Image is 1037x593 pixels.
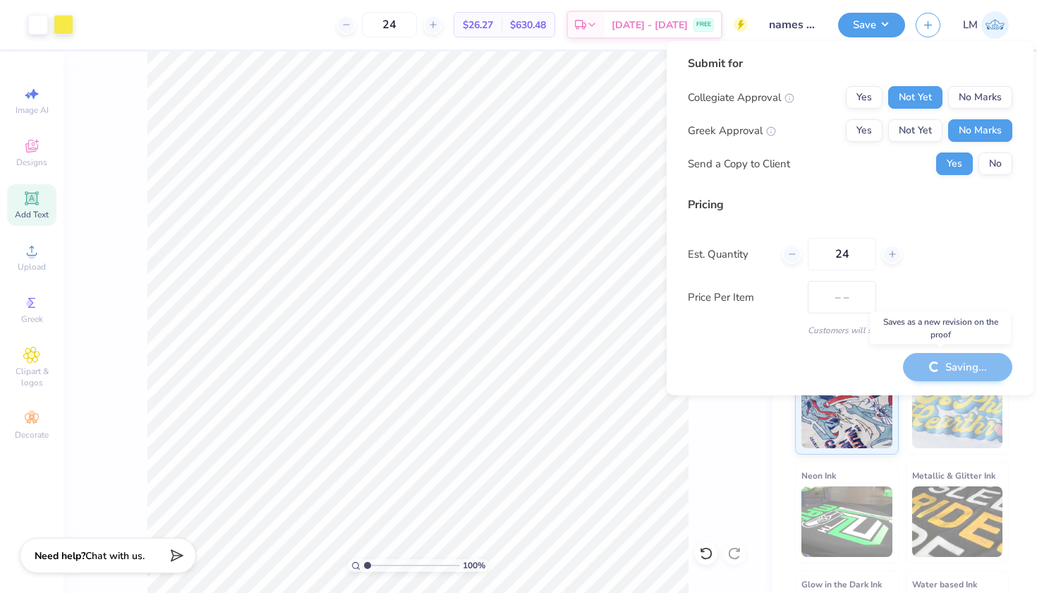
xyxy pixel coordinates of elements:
span: Water based Ink [912,577,977,592]
span: Decorate [15,429,49,441]
img: Puff Ink [912,378,1003,448]
img: Neon Ink [801,486,892,557]
span: LM [963,17,978,33]
div: Submit for [688,55,1012,72]
span: Metallic & Glitter Ink [912,468,995,483]
span: Chat with us. [85,549,145,563]
input: – – [362,12,417,37]
button: Yes [936,152,973,175]
div: Send a Copy to Client [688,156,790,172]
button: No Marks [948,119,1012,142]
div: Collegiate Approval [688,90,794,106]
span: Greek [21,313,43,325]
span: Image AI [16,104,49,116]
img: Lauren Mcdougal [981,11,1009,39]
button: Yes [846,86,883,109]
span: Designs [16,157,47,168]
span: Upload [18,261,46,272]
div: Pricing [688,196,1012,213]
span: $26.27 [463,18,493,32]
span: Neon Ink [801,468,836,483]
button: Yes [846,119,883,142]
div: Saves as a new revision on the proof [870,312,1011,345]
input: Untitled Design [758,11,827,39]
span: Add Text [15,209,49,220]
input: – – [808,238,876,270]
span: 100 % [463,559,485,572]
button: Not Yet [888,86,942,109]
div: Customers will see this price on HQ. [688,324,1012,337]
label: Price Per Item [688,289,797,306]
span: FREE [696,20,711,30]
button: No [978,152,1012,175]
label: Est. Quantity [688,246,772,263]
button: No Marks [948,86,1012,109]
a: LM [963,11,1009,39]
strong: Need help? [35,549,85,563]
button: Not Yet [888,119,942,142]
span: Clipart & logos [7,366,56,388]
span: $630.48 [510,18,546,32]
div: Greek Approval [688,123,776,139]
button: Save [838,13,905,37]
img: Standard [801,378,892,448]
img: Metallic & Glitter Ink [912,486,1003,557]
span: Glow in the Dark Ink [801,577,882,592]
span: [DATE] - [DATE] [612,18,688,32]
